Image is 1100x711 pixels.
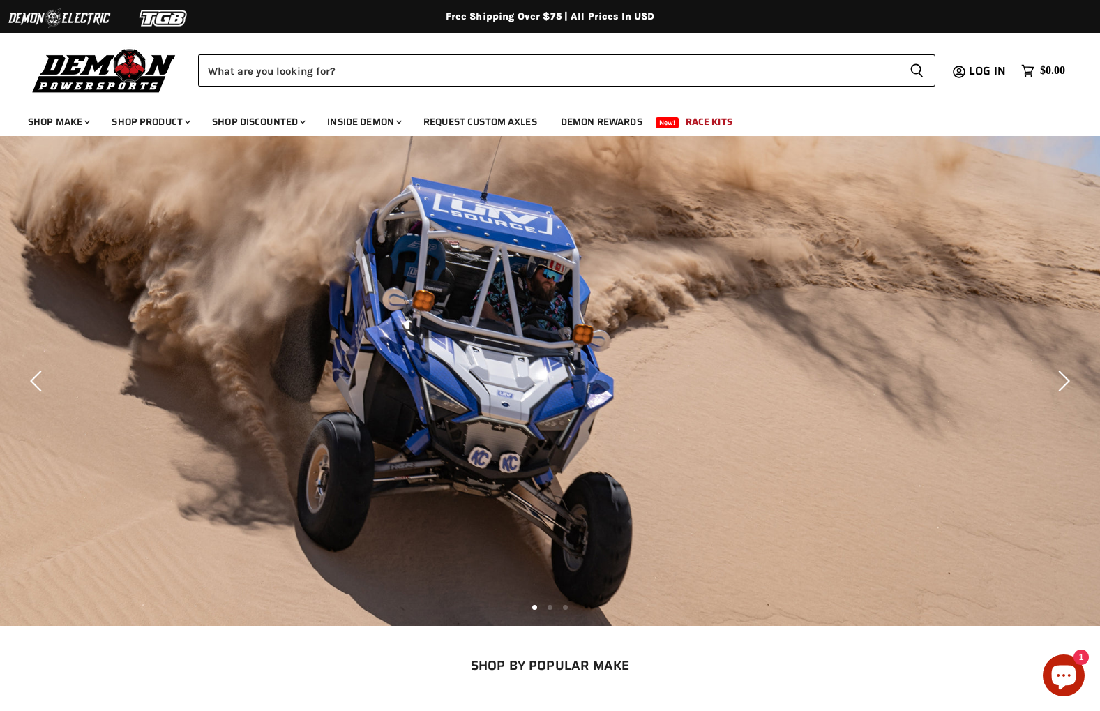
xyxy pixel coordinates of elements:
a: Race Kits [675,107,743,136]
span: $0.00 [1040,64,1065,77]
ul: Main menu [17,102,1062,136]
button: Previous [24,367,52,395]
button: Search [898,54,935,87]
li: Page dot 3 [563,605,568,610]
form: Product [198,54,935,87]
h2: SHOP BY POPULAR MAKE [17,658,1083,673]
input: Search [198,54,898,87]
span: New! [656,117,679,128]
img: TGB Logo 2 [112,5,216,31]
a: Demon Rewards [550,107,653,136]
img: Demon Electric Logo 2 [7,5,112,31]
a: Log in [963,65,1014,77]
a: Shop Discounted [202,107,314,136]
inbox-online-store-chat: Shopify online store chat [1039,654,1089,700]
a: Inside Demon [317,107,410,136]
a: Shop Make [17,107,98,136]
a: Shop Product [101,107,199,136]
span: Log in [969,62,1006,80]
a: $0.00 [1014,61,1072,81]
li: Page dot 1 [532,605,537,610]
li: Page dot 2 [548,605,552,610]
img: Demon Powersports [28,45,181,95]
a: Request Custom Axles [413,107,548,136]
button: Next [1048,367,1076,395]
